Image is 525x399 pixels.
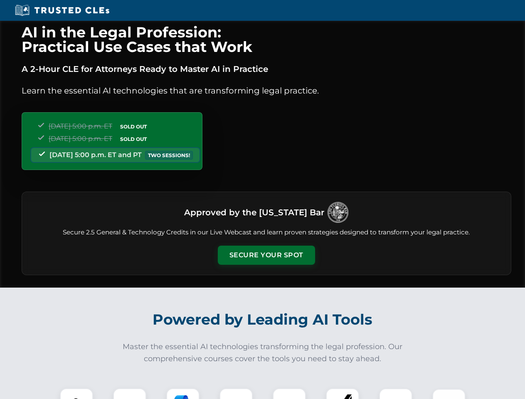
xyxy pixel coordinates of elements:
button: Secure Your Spot [218,246,315,265]
span: [DATE] 5:00 p.m. ET [49,135,112,143]
p: A 2-Hour CLE for Attorneys Ready to Master AI in Practice [22,62,511,76]
span: SOLD OUT [117,122,150,131]
h3: Approved by the [US_STATE] Bar [184,205,324,220]
p: Master the essential AI technologies transforming the legal profession. Our comprehensive courses... [117,341,408,365]
h2: Powered by Leading AI Tools [32,305,493,334]
p: Secure 2.5 General & Technology Credits in our Live Webcast and learn proven strategies designed ... [32,228,501,237]
span: SOLD OUT [117,135,150,143]
span: [DATE] 5:00 p.m. ET [49,122,112,130]
img: Trusted CLEs [12,4,112,17]
h1: AI in the Legal Profession: Practical Use Cases that Work [22,25,511,54]
p: Learn the essential AI technologies that are transforming legal practice. [22,84,511,97]
img: Logo [328,202,348,223]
